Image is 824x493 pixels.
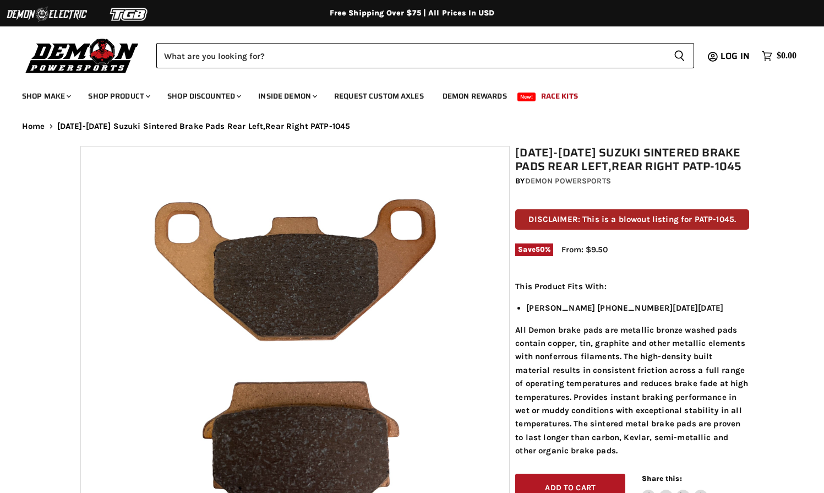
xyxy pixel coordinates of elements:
ul: Main menu [14,80,794,107]
img: Demon Powersports [22,36,143,75]
span: Save % [515,243,553,256]
span: New! [517,93,536,101]
span: Log in [721,49,750,63]
a: Inside Demon [250,85,324,107]
a: Race Kits [533,85,586,107]
a: Shop Product [80,85,157,107]
input: Search [156,43,665,68]
p: DISCLAIMER: This is a blowout listing for PATP-1045. [515,209,749,230]
span: 50 [536,245,545,253]
form: Product [156,43,694,68]
span: From: $9.50 [561,245,608,254]
li: [PERSON_NAME] [PHONE_NUMBER][DATE][DATE] [526,301,749,315]
div: All Demon brake pads are metallic bronze washed pads contain copper, tin, graphite and other meta... [515,280,749,458]
a: Demon Powersports [525,176,611,186]
button: Search [665,43,694,68]
span: $0.00 [777,51,796,61]
a: Home [22,122,45,131]
a: $0.00 [756,48,802,64]
span: Share this: [642,474,681,483]
span: [DATE]-[DATE] Suzuki Sintered Brake Pads Rear Left,Rear Right PATP-1045 [57,122,351,131]
a: Shop Discounted [159,85,248,107]
img: Demon Electric Logo 2 [6,4,88,25]
div: by [515,175,749,187]
a: Request Custom Axles [326,85,432,107]
span: Add to cart [545,483,596,492]
a: Shop Make [14,85,78,107]
p: This Product Fits With: [515,280,749,293]
img: TGB Logo 2 [88,4,171,25]
a: Demon Rewards [434,85,515,107]
a: Log in [716,51,756,61]
h1: [DATE]-[DATE] Suzuki Sintered Brake Pads Rear Left,Rear Right PATP-1045 [515,146,749,174]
